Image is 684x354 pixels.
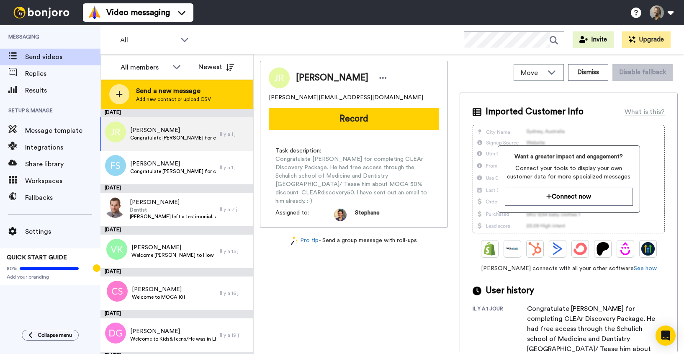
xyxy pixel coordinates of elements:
span: Move [521,68,543,78]
span: Want a greater impact and engagement? [505,152,633,161]
button: Record [269,108,439,130]
img: bj-logo-header-white.svg [10,7,73,18]
div: [DATE] [100,184,253,193]
button: Connect now [505,188,633,206]
img: Patreon [596,242,609,256]
span: Dentist [130,207,216,213]
div: Il y a 1 j [220,131,249,137]
span: Video messaging [106,7,170,18]
span: Add your branding [7,274,94,280]
span: Integrations [25,142,100,152]
span: Welcome [PERSON_NAME] to How to use Elastics [131,252,216,258]
img: cs.png [107,281,128,302]
img: Drip [619,242,632,256]
span: All [120,35,176,45]
span: [PERSON_NAME] [130,160,216,168]
span: Replies [25,69,100,79]
span: [PERSON_NAME][EMAIL_ADDRESS][DOMAIN_NAME] [269,93,423,102]
span: Share library [25,159,100,169]
img: Shopify [483,242,496,256]
span: [PERSON_NAME] left a testimonial. As discussed, could you leave him a personal message and take a... [130,213,216,220]
span: Collapse menu [38,332,72,338]
span: [PERSON_NAME] [130,126,216,134]
button: Upgrade [622,31,671,48]
div: Tooltip anchor [93,264,100,272]
span: [PERSON_NAME] [296,72,368,84]
span: Send a new message [136,86,211,96]
div: Open Intercom Messenger [656,326,676,346]
img: ActiveCampaign [551,242,564,256]
span: Task description : [275,147,334,155]
div: Il y a 7 j [220,206,249,213]
img: vm-color.svg [88,6,101,19]
button: Disable fallback [612,64,673,81]
a: See how [634,266,657,271]
span: [PERSON_NAME] [131,243,216,252]
span: [PERSON_NAME] [130,198,216,207]
span: QUICK START GUIDE [7,255,67,261]
img: GoHighLevel [641,242,655,256]
span: Fallbacks [25,193,100,203]
span: Connect your tools to display your own customer data for more specialized messages [505,164,633,181]
span: Settings [25,227,100,237]
span: Stephane [355,209,380,221]
span: User history [486,284,534,297]
span: Workspaces [25,176,100,186]
span: Welcome to MOCA 101 [132,294,185,300]
img: Ontraport [506,242,519,256]
div: [DATE] [100,226,253,235]
span: Send videos [25,52,100,62]
span: Add new contact or upload CSV [136,96,211,103]
div: [DATE] [100,109,253,117]
div: Il y a 1 j [220,164,249,171]
span: Welcome to Kids&Teens/He was in LIVE: Principes des aligneurs transparents - [GEOGRAPHIC_DATA]: N... [130,336,216,342]
div: What is this? [625,107,665,117]
span: Imported Customer Info [486,106,584,118]
img: Hubspot [528,242,542,256]
img: da5f5293-2c7b-4288-972f-10acbc376891-1597253892.jpg [334,209,347,221]
span: [PERSON_NAME] [130,327,216,336]
img: fs.png [105,155,126,176]
span: Assigned to: [275,209,334,221]
a: Pro tip [291,236,319,245]
img: dg.png [105,323,126,344]
span: Congratulate [PERSON_NAME] for completing MOCA 101. She started in February. Remind her about Q&A... [130,168,216,175]
div: - Send a group message with roll-ups [260,236,448,245]
img: 1b0d6aba-7954-4320-b75f-edb8495f53b2.jpg [105,197,126,218]
span: 80% [7,265,18,272]
span: [PERSON_NAME] [132,285,185,294]
div: [DATE] [100,268,253,276]
span: Message template [25,126,100,136]
button: Newest [192,59,240,75]
div: Il y a 16 j [220,290,249,297]
img: magic-wand.svg [291,236,298,245]
img: ConvertKit [573,242,587,256]
img: jr.png [105,121,126,142]
button: Collapse menu [22,330,79,341]
div: Il y a 19 j [220,332,249,338]
div: [DATE] [100,310,253,318]
span: Congratulate [PERSON_NAME] for completing CLEAr Discovery Package. He had free access through the... [130,134,216,141]
div: All members [121,62,168,72]
button: Invite [573,31,614,48]
img: vk.png [106,239,127,260]
span: Congratulate [PERSON_NAME] for completing CLEAr Discovery Package. He had free access through the... [275,155,432,205]
img: Image of Joseph Ramos [269,67,290,88]
span: Results [25,85,100,96]
div: Il y a 13 j [220,248,249,255]
button: Dismiss [568,64,608,81]
span: [PERSON_NAME] connects with all your other software [473,264,665,273]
